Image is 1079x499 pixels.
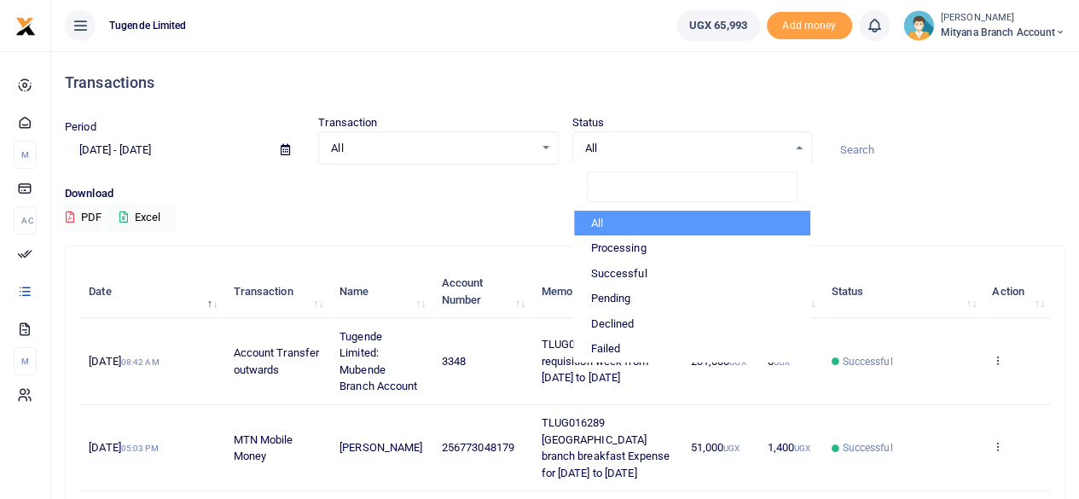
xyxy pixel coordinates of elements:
label: Transaction [318,114,377,131]
input: select period [65,136,267,165]
small: 05:03 PM [121,444,159,453]
li: Processing [574,235,810,261]
span: 3348 [442,355,466,368]
span: Tugende Limited [102,18,194,33]
span: 0 [767,355,789,368]
li: All [574,211,810,236]
img: profile-user [903,10,934,41]
th: Memo: activate to sort column ascending [531,265,681,318]
button: PDF [65,203,102,232]
span: All [331,140,533,157]
span: Tugende Limited: Mubende Branch Account [339,330,417,393]
p: Download [65,185,1065,203]
span: All [585,140,787,157]
span: Successful [842,440,892,455]
a: Add money [767,18,852,31]
a: UGX 65,993 [676,10,760,41]
span: Account Transfer outwards [233,346,319,376]
a: logo-small logo-large logo-large [15,19,36,32]
img: logo-small [15,16,36,37]
span: TLUG016289 [GEOGRAPHIC_DATA] branch breakfast Expense for [DATE] to [DATE] [541,416,669,479]
li: Pending [574,286,810,311]
li: Declined [574,311,810,337]
span: 231,000 [690,355,745,368]
small: UGX [794,444,810,453]
span: [DATE] [89,355,159,368]
span: TLUG016453 Mubende requisition week from [DATE] to [DATE] [541,338,653,384]
th: Status: activate to sort column ascending [821,265,983,318]
span: Mityana Branch Account [941,25,1065,40]
span: [DATE] [89,441,158,454]
span: 256773048179 [442,441,514,454]
li: M [14,347,37,375]
small: 08:42 AM [121,357,160,367]
span: Add money [767,12,852,40]
button: Excel [105,203,175,232]
small: UGX [729,357,745,367]
li: M [14,141,37,169]
h4: Transactions [65,73,1065,92]
span: [PERSON_NAME] [339,441,422,454]
li: Toup your wallet [767,12,852,40]
small: UGX [773,357,789,367]
th: Name: activate to sort column ascending [330,265,432,318]
li: Ac [14,206,37,235]
small: [PERSON_NAME] [941,11,1065,26]
span: MTN Mobile Money [233,433,293,463]
a: profile-user [PERSON_NAME] Mityana Branch Account [903,10,1065,41]
small: UGX [723,444,740,453]
li: Wallet ballance [670,10,767,41]
span: UGX 65,993 [689,17,747,34]
th: Account Number: activate to sort column ascending [432,265,532,318]
input: Search [826,136,1065,165]
th: Transaction: activate to sort column ascending [223,265,330,318]
span: Successful [842,354,892,369]
span: 1,400 [767,441,810,454]
label: Period [65,119,96,136]
th: Action: activate to sort column ascending [983,265,1051,318]
th: Date: activate to sort column descending [79,265,223,318]
label: Status [572,114,605,131]
li: Failed [574,336,810,362]
span: 51,000 [690,441,740,454]
li: Successful [574,261,810,287]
